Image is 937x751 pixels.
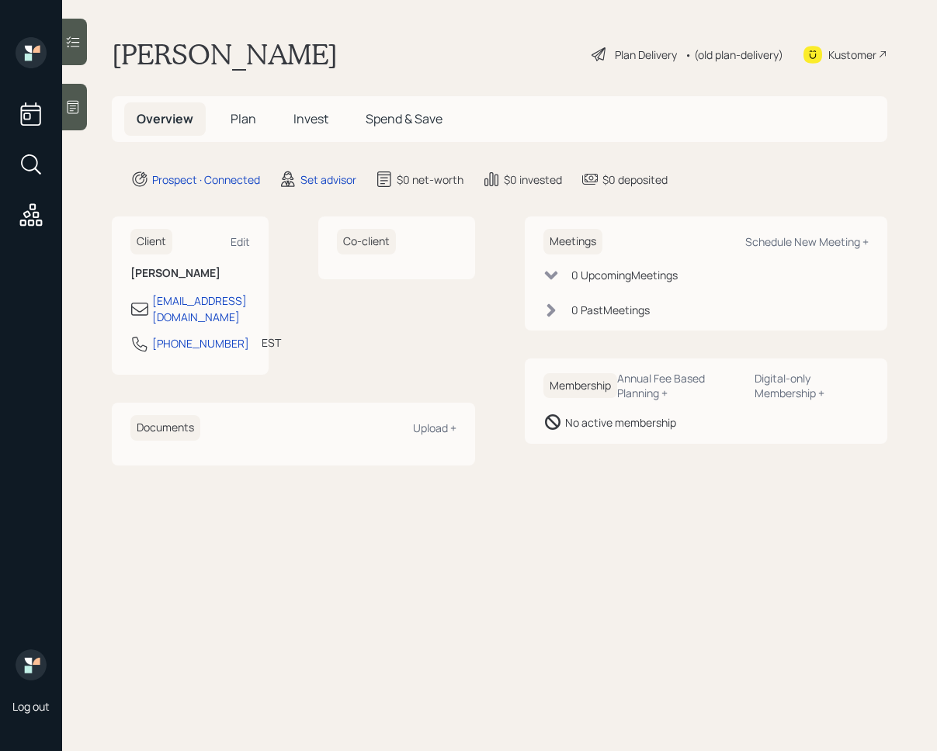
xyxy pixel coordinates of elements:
[685,47,783,63] div: • (old plan-delivery)
[16,649,47,680] img: retirable_logo.png
[231,110,256,127] span: Plan
[504,171,562,188] div: $0 invested
[755,371,869,400] div: Digital-only Membership +
[366,110,442,127] span: Spend & Save
[413,420,456,435] div: Upload +
[828,47,876,63] div: Kustomer
[152,335,249,351] div: [PHONE_NUMBER]
[617,371,742,400] div: Annual Fee Based Planning +
[130,415,200,441] h6: Documents
[262,334,281,351] div: EST
[571,302,650,318] div: 0 Past Meeting s
[543,229,602,254] h6: Meetings
[745,234,869,249] div: Schedule New Meeting +
[602,171,668,188] div: $0 deposited
[300,171,356,188] div: Set advisor
[137,110,193,127] span: Overview
[565,414,676,431] div: No active membership
[112,37,338,71] h1: [PERSON_NAME]
[337,229,396,254] h6: Co-client
[543,373,617,399] h6: Membership
[152,171,260,188] div: Prospect · Connected
[130,267,250,280] h6: [PERSON_NAME]
[571,267,678,283] div: 0 Upcoming Meeting s
[293,110,328,127] span: Invest
[231,234,250,249] div: Edit
[152,292,250,325] div: [EMAIL_ADDRESS][DOMAIN_NAME]
[615,47,677,63] div: Plan Delivery
[397,171,463,188] div: $0 net-worth
[130,229,172,254] h6: Client
[12,699,50,714] div: Log out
